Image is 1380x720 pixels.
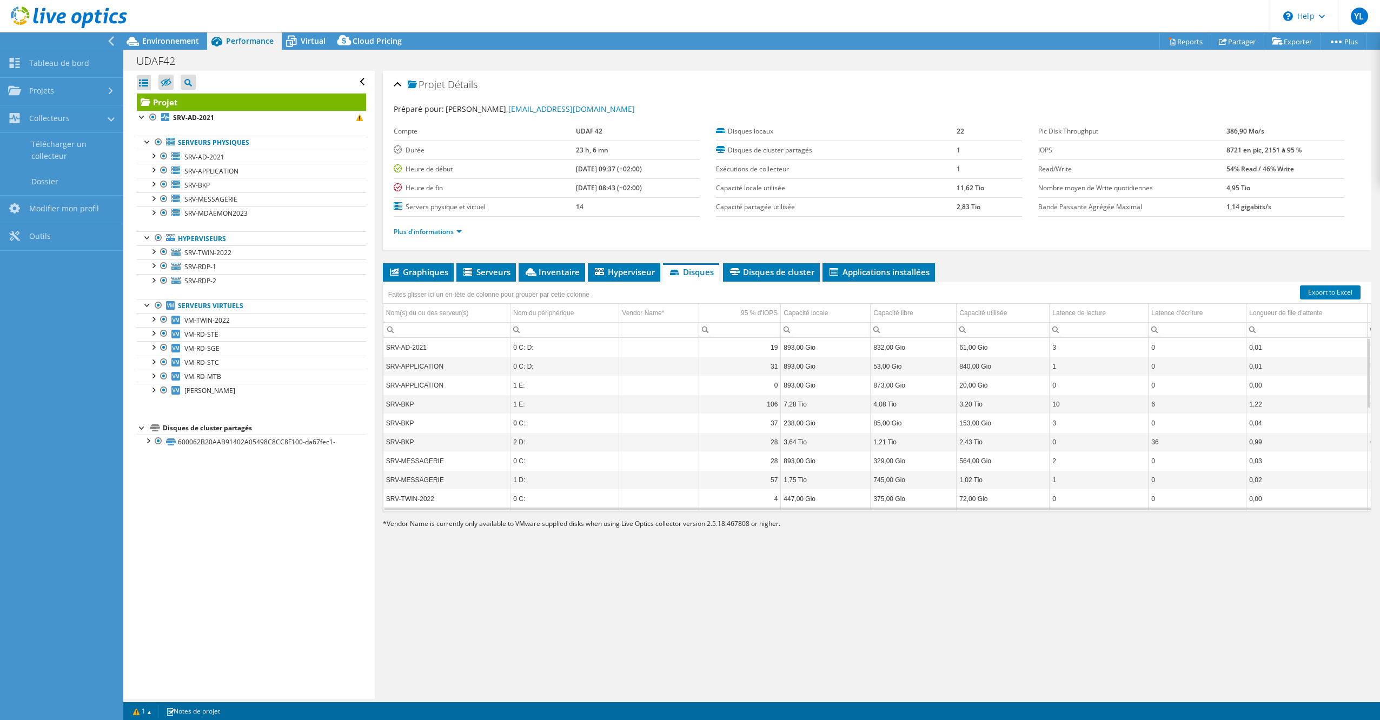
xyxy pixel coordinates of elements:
[184,358,219,367] span: VM-RD-STC
[137,370,366,384] a: VM-RD-MTB
[957,183,984,192] b: 11,62 Tio
[622,306,696,319] div: Vendor Name*
[1226,202,1271,211] b: 1,14 gigabits/s
[137,384,366,398] a: [PERSON_NAME]
[1149,395,1246,414] td: Column Latence d'écriture, Value 6
[510,395,619,414] td: Column Nom du périphérique, Value 1 E:
[871,357,957,376] td: Column Capacité libre, Value 53,00 Gio
[137,111,366,125] a: SRV-AD-2021
[1246,432,1368,451] td: Column Longueur de file d'attente, Value 0,99
[383,322,510,337] td: Column Nom(s) du ou des serveur(s), Filter cell
[1149,322,1246,337] td: Column Latence d'écriture, Filter cell
[871,322,957,337] td: Column Capacité libre, Filter cell
[871,489,957,508] td: Column Capacité libre, Value 375,00 Gio
[383,470,510,489] td: Column Nom(s) du ou des serveur(s), Value SRV-MESSAGERIE
[699,489,781,508] td: Column 95 % d'IOPS, Value 4
[828,266,930,277] span: Applications installées
[871,470,957,489] td: Column Capacité libre, Value 745,00 Gio
[137,206,366,221] a: SRV-MDAEMON2023
[576,126,602,136] b: UDAF 42
[137,299,366,313] a: Serveurs virtuels
[871,451,957,470] td: Column Capacité libre, Value 329,00 Gio
[137,245,366,259] a: SRV-TWIN-2022
[137,178,366,192] a: SRV-BKP
[957,489,1050,508] td: Column Capacité utilisée, Value 72,00 Gio
[386,287,592,302] div: Faites glisser ici un en-tête de colonne pour grouper par cette colonne
[1050,395,1149,414] td: Column Latence de lecture, Value 10
[957,470,1050,489] td: Column Capacité utilisée, Value 1,02 Tio
[513,306,574,319] div: Nom du périphérique
[184,209,248,218] span: SRV-MDAEMON2023
[1050,489,1149,508] td: Column Latence de lecture, Value 0
[1159,33,1211,50] a: Reports
[184,386,235,395] span: [PERSON_NAME]
[510,338,619,357] td: Column Nom du périphérique, Value 0 C: D:
[619,357,699,376] td: Column Vendor Name*, Value
[383,395,510,414] td: Column Nom(s) du ou des serveur(s), Value SRV-BKP
[781,338,871,357] td: Column Capacité locale, Value 893,00 Gio
[383,489,510,508] td: Column Nom(s) du ou des serveur(s), Value SRV-TWIN-2022
[957,376,1050,395] td: Column Capacité utilisée, Value 20,00 Gio
[1226,183,1250,192] b: 4,95 Tio
[394,227,462,236] a: Plus d'informations
[1038,183,1226,194] label: Nombre moyen de Write quotidiennes
[510,304,619,323] td: Nom du périphérique Column
[619,376,699,395] td: Column Vendor Name*, Value
[957,202,980,211] b: 2,83 Tio
[1050,338,1149,357] td: Column Latence de lecture, Value 3
[383,357,510,376] td: Column Nom(s) du ou des serveur(s), Value SRV-APPLICATION
[1351,8,1368,25] span: YL
[510,376,619,395] td: Column Nom du périphérique, Value 1 E:
[1149,451,1246,470] td: Column Latence d'écriture, Value 0
[131,55,192,67] h1: UDAF42
[388,266,448,277] span: Graphiques
[510,470,619,489] td: Column Nom du périphérique, Value 1 D:
[576,183,642,192] b: [DATE] 08:43 (+02:00)
[184,316,230,325] span: VM-TWIN-2022
[137,313,366,327] a: VM-TWIN-2022
[446,104,635,114] span: [PERSON_NAME],
[1246,304,1368,323] td: Longueur de file d'attente Column
[1050,470,1149,489] td: Column Latence de lecture, Value 1
[576,202,583,211] b: 14
[394,145,576,156] label: Durée
[1226,145,1302,155] b: 8721 en pic, 2151 à 95 %
[619,414,699,432] td: Column Vendor Name*, Value
[408,79,445,90] span: Projet
[510,357,619,376] td: Column Nom du périphérique, Value 0 C: D:
[957,357,1050,376] td: Column Capacité utilisée, Value 840,00 Gio
[137,164,366,178] a: SRV-APPLICATION
[353,36,402,46] span: Cloud Pricing
[1149,489,1246,508] td: Column Latence d'écriture, Value 0
[1149,338,1246,357] td: Column Latence d'écriture, Value 0
[386,306,469,319] div: Nom(s) du ou des serveur(s)
[383,282,1371,511] div: Data grid
[699,304,781,323] td: 95 % d'IOPS Column
[716,126,957,137] label: Disques locaux
[781,376,871,395] td: Column Capacité locale, Value 893,00 Gio
[781,489,871,508] td: Column Capacité locale, Value 447,00 Gio
[576,145,608,155] b: 23 h, 6 mn
[1050,432,1149,451] td: Column Latence de lecture, Value 0
[959,306,1007,319] div: Capacité utilisée
[1038,126,1226,137] label: Pic Disk Throughput
[781,322,871,337] td: Column Capacité locale, Filter cell
[871,414,957,432] td: Column Capacité libre, Value 85,00 Gio
[301,36,326,46] span: Virtual
[781,432,871,451] td: Column Capacité locale, Value 3,64 Tio
[137,274,366,288] a: SRV-RDP-2
[619,395,699,414] td: Column Vendor Name*, Value
[593,266,655,277] span: Hyperviseur
[699,432,781,451] td: Column 95 % d'IOPS, Value 28
[619,322,699,337] td: Column Vendor Name*, Filter cell
[668,266,714,277] span: Disques
[137,327,366,341] a: VM-RD-STE
[1264,33,1321,50] a: Exporter
[1246,414,1368,432] td: Column Longueur de file d'attente, Value 0,04
[957,432,1050,451] td: Column Capacité utilisée, Value 2,43 Tio
[163,422,366,435] div: Disques de cluster partagés
[1050,451,1149,470] td: Column Latence de lecture, Value 2
[383,338,510,357] td: Column Nom(s) du ou des serveur(s), Value SRV-AD-2021
[1050,304,1149,323] td: Latence de lecture Column
[1050,322,1149,337] td: Column Latence de lecture, Filter cell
